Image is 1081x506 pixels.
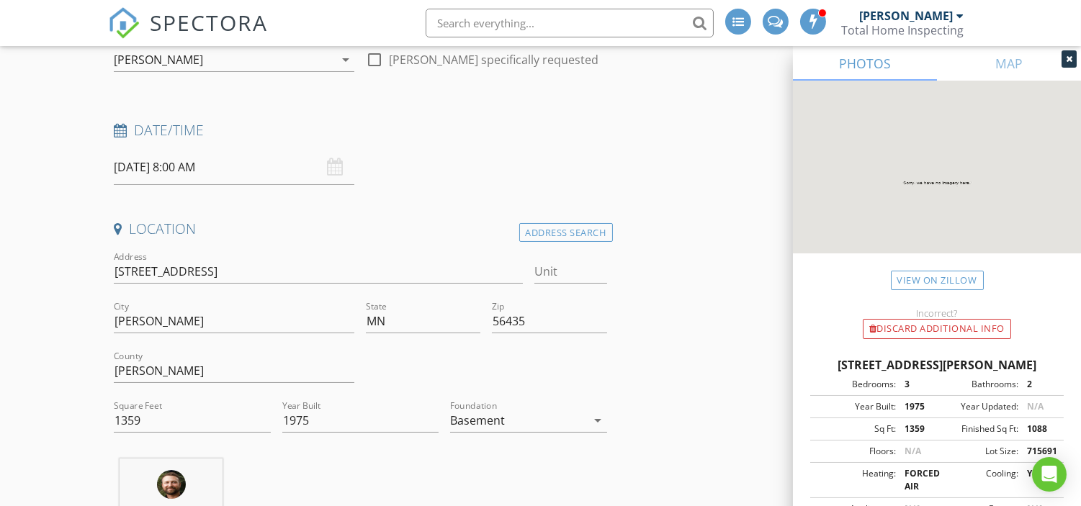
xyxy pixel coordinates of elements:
div: Floors: [815,445,896,458]
i: arrow_drop_down [590,412,607,429]
img: screenshot_20230419_122712.png [157,470,186,499]
div: YES [1018,467,1059,493]
div: Discard Additional info [863,319,1011,339]
div: FORCED AIR [896,467,937,493]
div: 1975 [896,400,937,413]
div: 3 [896,378,937,391]
img: streetview [793,81,1081,288]
div: Bathrooms: [937,378,1018,391]
div: Basement [450,414,505,427]
div: Open Intercom Messenger [1032,457,1067,492]
div: [PERSON_NAME] [859,9,953,23]
input: Select date [114,150,354,185]
div: Total Home Inspecting [841,23,964,37]
div: Sq Ft: [815,423,896,435]
div: Heating: [815,467,896,493]
i: arrow_drop_down [337,51,354,68]
span: N/A [905,445,921,457]
a: SPECTORA [108,19,268,50]
a: View on Zillow [891,271,984,290]
span: SPECTORA [150,7,268,37]
div: Finished Sq Ft: [937,423,1018,435]
div: 715691 [1018,445,1059,458]
a: PHOTOS [793,46,937,81]
label: [PERSON_NAME] specifically requested [389,53,598,67]
div: [PERSON_NAME] [114,53,203,66]
h4: Location [114,220,606,238]
div: Year Updated: [937,400,1018,413]
h4: Date/Time [114,121,606,140]
div: [STREET_ADDRESS][PERSON_NAME] [810,356,1064,374]
span: N/A [1027,400,1044,412]
div: 2 [1018,378,1059,391]
a: MAP [937,46,1081,81]
div: Lot Size: [937,445,1018,458]
div: 1088 [1018,423,1059,435]
div: Address Search [519,223,613,243]
img: The Best Home Inspection Software - Spectora [108,7,140,39]
input: Search everything... [426,9,714,37]
div: Cooling: [937,467,1018,493]
div: Incorrect? [793,307,1081,319]
div: 1359 [896,423,937,435]
div: Year Built: [815,400,896,413]
div: Bedrooms: [815,378,896,391]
